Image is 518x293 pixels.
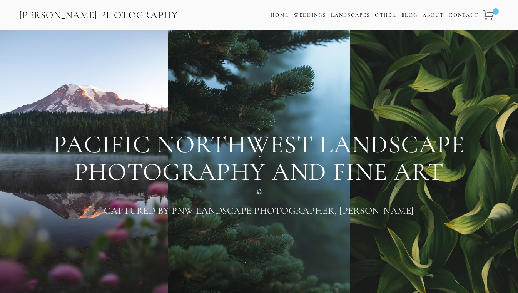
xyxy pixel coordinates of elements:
a: [PERSON_NAME] Photography [18,7,179,24]
a: Blog [401,10,418,21]
a: About [423,10,444,21]
span: 0 [493,8,499,15]
h3: Captured By PNW Landscape Photographer, [PERSON_NAME] [19,203,499,218]
h1: PACIFIC NORTHWEST LANDSCAPE PHOTOGRAPHY AND FINE ART [19,131,499,186]
a: Landscapes [331,12,370,18]
a: Other [375,12,396,18]
a: Home [271,10,289,21]
a: Weddings [294,12,326,18]
a: Contact [449,10,478,21]
a: 0 items in cart [481,6,500,24]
